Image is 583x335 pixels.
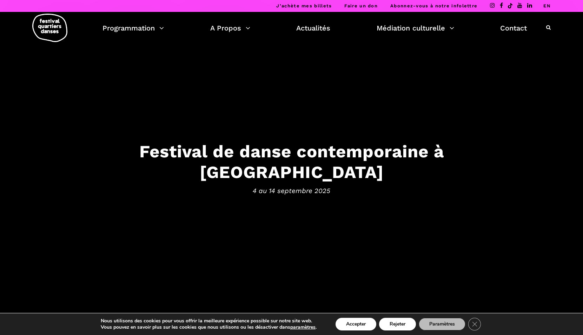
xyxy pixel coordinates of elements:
[296,22,330,34] a: Actualités
[419,318,465,330] button: Paramètres
[500,22,527,34] a: Contact
[377,22,454,34] a: Médiation culturelle
[102,22,164,34] a: Programmation
[74,186,509,196] span: 4 au 14 septembre 2025
[344,3,378,8] a: Faire un don
[101,324,317,330] p: Vous pouvez en savoir plus sur les cookies que nous utilisons ou les désactiver dans .
[336,318,376,330] button: Accepter
[276,3,332,8] a: J’achète mes billets
[379,318,416,330] button: Rejeter
[101,318,317,324] p: Nous utilisons des cookies pour vous offrir la meilleure expérience possible sur notre site web.
[390,3,477,8] a: Abonnez-vous à notre infolettre
[290,324,316,330] button: paramètres
[74,141,509,182] h3: Festival de danse contemporaine à [GEOGRAPHIC_DATA]
[543,3,551,8] a: EN
[32,14,67,42] img: logo-fqd-med
[468,318,481,330] button: Close GDPR Cookie Banner
[210,22,250,34] a: A Propos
